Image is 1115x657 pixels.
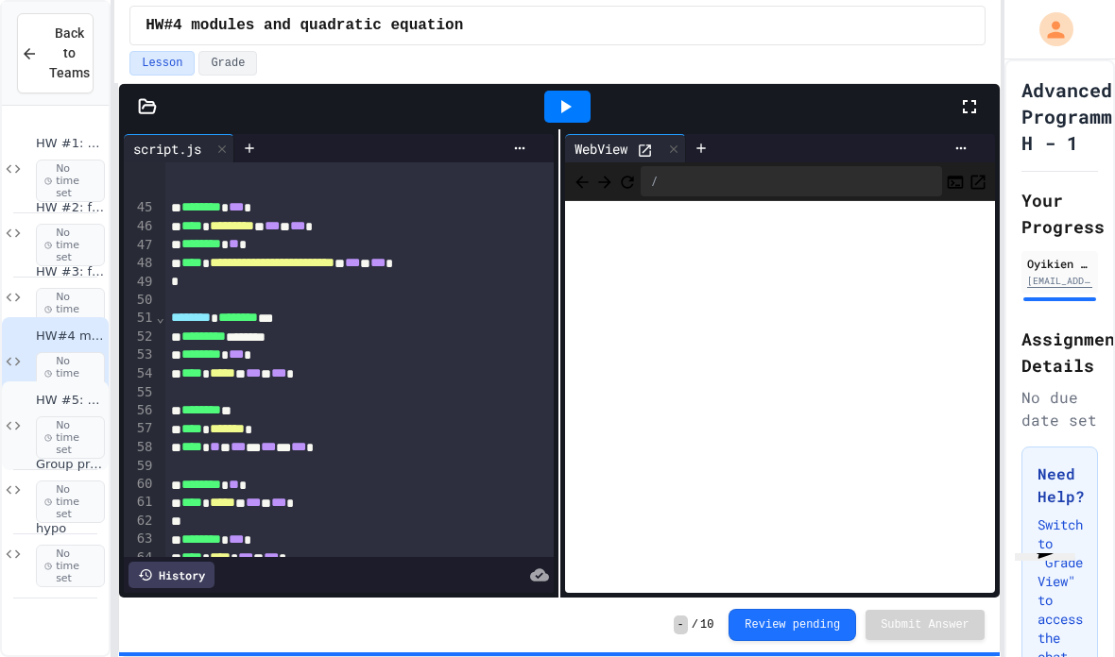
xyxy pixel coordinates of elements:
span: No time set [36,160,105,203]
button: Console [946,170,965,193]
span: HW#4 modules and quadratic equation [36,328,105,345]
span: / [692,617,698,632]
div: 58 [124,438,155,457]
button: Refresh [618,170,637,193]
button: Review pending [729,609,856,641]
span: No time set [36,224,105,267]
iframe: chat widget [1007,553,1099,641]
span: No time set [36,352,105,396]
span: HW #3: functions with return [36,264,105,280]
div: 63 [124,530,155,548]
div: 57 [124,419,155,438]
div: 53 [124,345,155,364]
button: Submit Answer [866,610,985,640]
div: 55 [124,383,155,401]
h3: Need Help? [1038,463,1082,508]
span: 10 [700,617,713,632]
span: HW #5: conditionals [36,393,105,409]
div: No due date set [1021,386,1098,431]
div: 51 [124,309,155,328]
span: HW #2: functions [36,200,105,216]
div: Oyikien [PERSON_NAME] [1027,255,1092,272]
iframe: Web Preview [565,201,995,594]
div: 46 [124,217,155,236]
div: 45 [124,198,155,217]
button: Lesson [129,51,195,76]
div: 48 [124,254,155,273]
button: Open in new tab [969,170,987,193]
div: 50 [124,291,155,309]
div: History [129,562,214,588]
span: No time set [36,416,105,460]
span: Forward [595,169,614,193]
span: - [674,615,688,634]
div: script.js [124,139,211,159]
div: WebView [565,139,637,159]
span: Submit Answer [881,617,969,632]
div: 60 [124,475,155,494]
span: No time set [36,545,105,588]
div: 54 [124,364,155,383]
div: 61 [124,493,155,512]
span: HW #1: How are you feeling? [36,136,105,152]
div: 59 [124,457,155,475]
button: Back to Teams [17,13,94,93]
span: Fold line [156,310,165,325]
div: 56 [124,401,155,420]
span: Back to Teams [49,24,90,83]
div: WebView [565,134,686,162]
div: 49 [124,273,155,291]
button: Grade [198,51,257,76]
div: / [641,166,942,196]
span: hypo [36,521,105,537]
div: My Account [1020,8,1078,51]
span: No time set [36,288,105,331]
h2: Your Progress [1021,187,1098,240]
span: Group project [36,457,105,473]
div: script.js [124,134,234,162]
span: HW#4 modules and quadratic equation [146,14,463,37]
span: Back [573,169,592,193]
div: 62 [124,512,155,530]
span: No time set [36,480,105,524]
div: 52 [124,328,155,346]
div: 64 [124,548,155,567]
h2: Assignment Details [1021,326,1098,379]
div: 47 [124,236,155,255]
